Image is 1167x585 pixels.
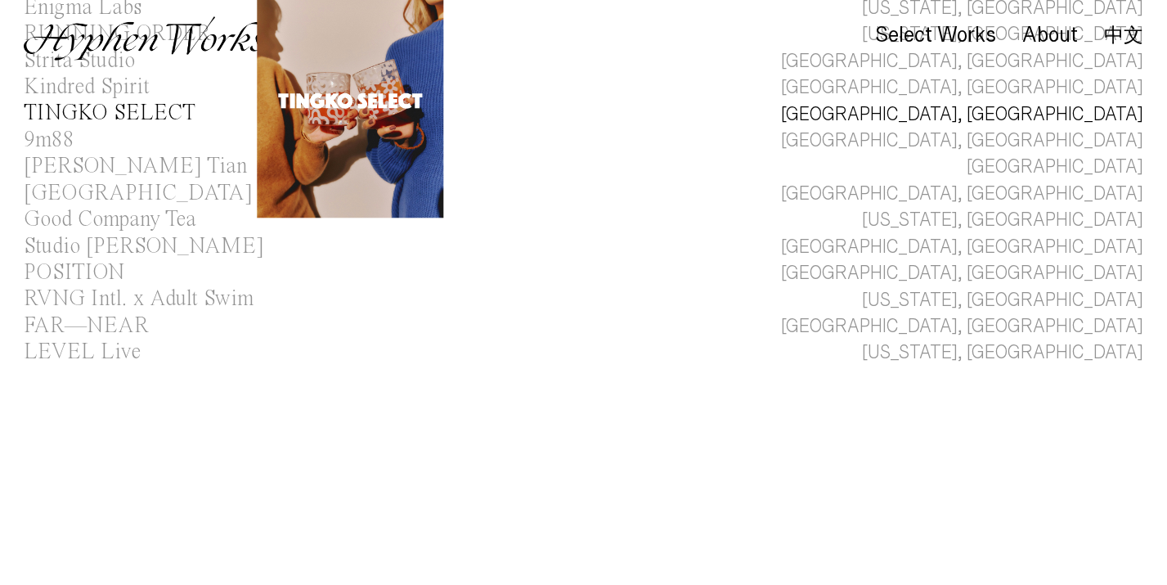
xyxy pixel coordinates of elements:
div: [GEOGRAPHIC_DATA], [GEOGRAPHIC_DATA] [781,313,1143,340]
div: Good Company Tea [24,209,196,231]
div: POSITION [24,262,124,284]
div: [US_STATE], [GEOGRAPHIC_DATA] [862,340,1143,366]
div: RVNG Intl. x Adult Swim [24,288,254,310]
div: [US_STATE], [GEOGRAPHIC_DATA] [862,207,1143,233]
div: [GEOGRAPHIC_DATA], [GEOGRAPHIC_DATA] [781,128,1143,154]
a: 中文 [1104,26,1143,44]
div: [PERSON_NAME] Tian [24,155,247,178]
div: About [1022,24,1078,47]
div: 9m88 [24,129,74,151]
div: [GEOGRAPHIC_DATA], [GEOGRAPHIC_DATA] [781,260,1143,286]
div: [GEOGRAPHIC_DATA], [GEOGRAPHIC_DATA] [781,101,1143,128]
div: [GEOGRAPHIC_DATA], [GEOGRAPHIC_DATA] [781,181,1143,207]
img: Hyphen Works [24,16,265,61]
div: [US_STATE], [GEOGRAPHIC_DATA] [862,287,1143,313]
a: Select Works [875,27,996,45]
div: [GEOGRAPHIC_DATA], [GEOGRAPHIC_DATA] [781,234,1143,260]
div: Select Works [875,24,996,47]
div: TINGKO SELECT [24,102,195,124]
a: About [1022,27,1078,45]
div: [GEOGRAPHIC_DATA] [24,182,253,205]
div: LEVEL Live [24,341,141,363]
div: Kindred Spirit [24,76,150,98]
div: Studio [PERSON_NAME] [24,236,264,258]
div: [GEOGRAPHIC_DATA] [967,154,1143,180]
div: FAR—NEAR [24,315,149,337]
div: [GEOGRAPHIC_DATA], [GEOGRAPHIC_DATA] [781,74,1143,101]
